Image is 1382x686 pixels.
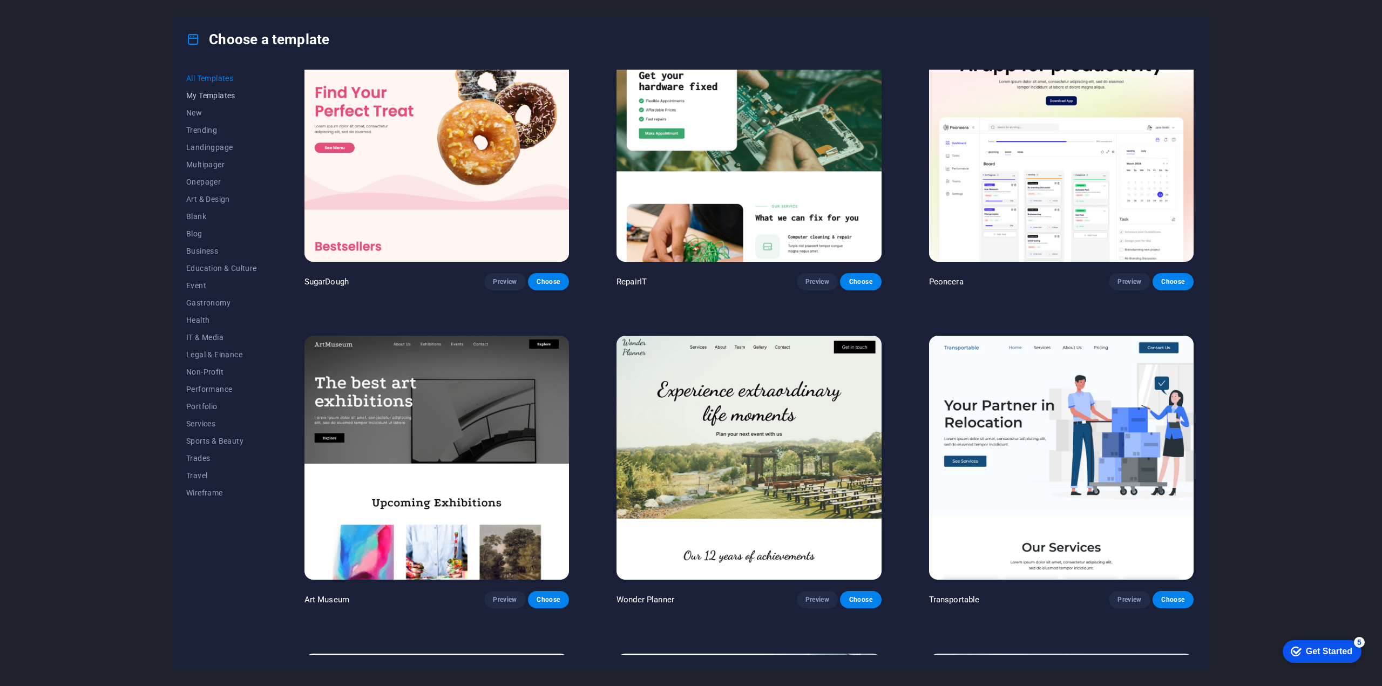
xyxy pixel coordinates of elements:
img: Wonder Planner [617,336,881,580]
img: Peoneera [929,18,1194,262]
span: Preview [493,277,517,286]
span: Legal & Finance [186,350,257,359]
button: Art & Design [186,191,257,208]
span: Blank [186,212,257,221]
span: Event [186,281,257,290]
span: Choose [849,595,872,604]
span: Choose [849,277,872,286]
span: Gastronomy [186,298,257,307]
span: Preview [1117,277,1141,286]
span: Multipager [186,160,257,169]
span: Services [186,419,257,428]
p: SugarDough [304,276,349,287]
button: Performance [186,381,257,398]
span: Choose [1161,595,1185,604]
span: Preview [1117,595,1141,604]
span: Health [186,316,257,324]
div: Get Started [32,12,78,22]
button: Legal & Finance [186,346,257,363]
img: Art Museum [304,336,569,580]
span: Art & Design [186,195,257,203]
span: Preview [493,595,517,604]
span: Travel [186,471,257,480]
button: Travel [186,467,257,484]
span: Choose [537,595,560,604]
button: Blog [186,225,257,242]
button: Choose [840,273,881,290]
span: IT & Media [186,333,257,342]
button: Services [186,415,257,432]
button: Choose [528,591,569,608]
span: Blog [186,229,257,238]
img: Transportable [929,336,1194,580]
span: Wireframe [186,488,257,497]
button: Preview [484,591,525,608]
span: Performance [186,385,257,393]
button: Preview [484,273,525,290]
button: New [186,104,257,121]
button: Onepager [186,173,257,191]
span: Non-Profit [186,368,257,376]
span: Choose [537,277,560,286]
img: RepairIT [617,18,881,262]
span: Onepager [186,178,257,186]
span: Education & Culture [186,264,257,273]
span: Choose [1161,277,1185,286]
p: Art Museum [304,594,349,605]
span: My Templates [186,91,257,100]
button: Preview [1109,273,1150,290]
p: RepairIT [617,276,647,287]
span: Preview [805,277,829,286]
div: Get Started 5 items remaining, 0% complete [9,5,87,28]
p: Transportable [929,594,980,605]
p: Wonder Planner [617,594,674,605]
button: Choose [1153,273,1194,290]
span: Portfolio [186,402,257,411]
p: Peoneera [929,276,964,287]
span: Preview [805,595,829,604]
button: Blank [186,208,257,225]
button: Preview [1109,591,1150,608]
button: Education & Culture [186,260,257,277]
button: Health [186,311,257,329]
button: Wireframe [186,484,257,501]
div: 5 [80,2,91,13]
span: New [186,108,257,117]
button: IT & Media [186,329,257,346]
button: Choose [528,273,569,290]
button: Trades [186,450,257,467]
button: Gastronomy [186,294,257,311]
span: Trending [186,126,257,134]
button: All Templates [186,70,257,87]
button: Trending [186,121,257,139]
button: Portfolio [186,398,257,415]
button: Choose [840,591,881,608]
button: Event [186,277,257,294]
button: Choose [1153,591,1194,608]
button: Business [186,242,257,260]
button: Preview [797,273,838,290]
img: SugarDough [304,18,569,262]
button: Multipager [186,156,257,173]
button: My Templates [186,87,257,104]
button: Preview [797,591,838,608]
button: Non-Profit [186,363,257,381]
span: Landingpage [186,143,257,152]
span: Trades [186,454,257,463]
span: All Templates [186,74,257,83]
button: Sports & Beauty [186,432,257,450]
span: Sports & Beauty [186,437,257,445]
button: Landingpage [186,139,257,156]
h4: Choose a template [186,31,329,48]
span: Business [186,247,257,255]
